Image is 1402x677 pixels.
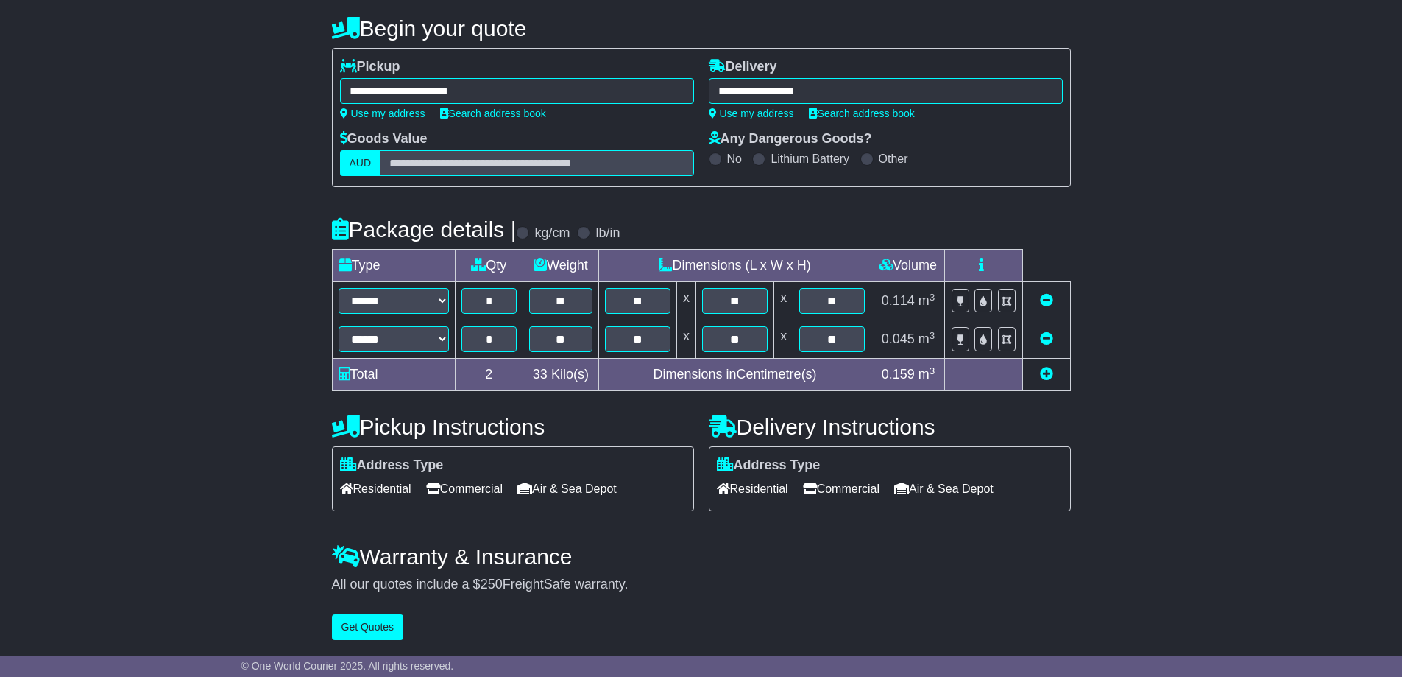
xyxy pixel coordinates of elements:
[774,320,793,359] td: x
[676,282,695,320] td: x
[332,217,517,242] h4: Package details |
[809,108,915,119] a: Search address book
[332,16,1071,41] h4: Begin your quote
[882,332,915,346] span: 0.045
[709,131,872,147] label: Any Dangerous Goods?
[517,477,617,500] span: Air & Sea Depot
[481,577,503,592] span: 250
[332,359,455,391] td: Total
[332,614,404,640] button: Get Quotes
[340,59,400,75] label: Pickup
[803,477,879,500] span: Commercial
[709,415,1071,439] h4: Delivery Instructions
[455,250,523,282] td: Qty
[241,660,454,672] span: © One World Courier 2025. All rights reserved.
[930,330,935,341] sup: 3
[930,365,935,376] sup: 3
[918,332,935,346] span: m
[455,359,523,391] td: 2
[918,367,935,382] span: m
[340,457,444,474] label: Address Type
[332,577,1071,593] div: All our quotes include a $ FreightSafe warranty.
[598,359,871,391] td: Dimensions in Centimetre(s)
[533,367,548,382] span: 33
[774,282,793,320] td: x
[332,250,455,282] td: Type
[871,250,945,282] td: Volume
[709,59,777,75] label: Delivery
[894,477,994,500] span: Air & Sea Depot
[340,131,428,147] label: Goods Value
[717,457,821,474] label: Address Type
[676,320,695,359] td: x
[523,250,599,282] td: Weight
[332,415,694,439] h4: Pickup Instructions
[332,544,1071,569] h4: Warranty & Insurance
[1040,332,1053,346] a: Remove this item
[1040,293,1053,308] a: Remove this item
[440,108,546,119] a: Search address book
[918,293,935,308] span: m
[1040,367,1053,382] a: Add new item
[709,108,794,119] a: Use my address
[882,367,915,382] span: 0.159
[879,152,908,166] label: Other
[771,152,849,166] label: Lithium Battery
[523,359,599,391] td: Kilo(s)
[340,150,381,176] label: AUD
[882,293,915,308] span: 0.114
[598,250,871,282] td: Dimensions (L x W x H)
[534,225,570,242] label: kg/cm
[930,292,935,303] sup: 3
[426,477,503,500] span: Commercial
[717,477,788,500] span: Residential
[727,152,742,166] label: No
[340,477,411,500] span: Residential
[595,225,620,242] label: lb/in
[340,108,425,119] a: Use my address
